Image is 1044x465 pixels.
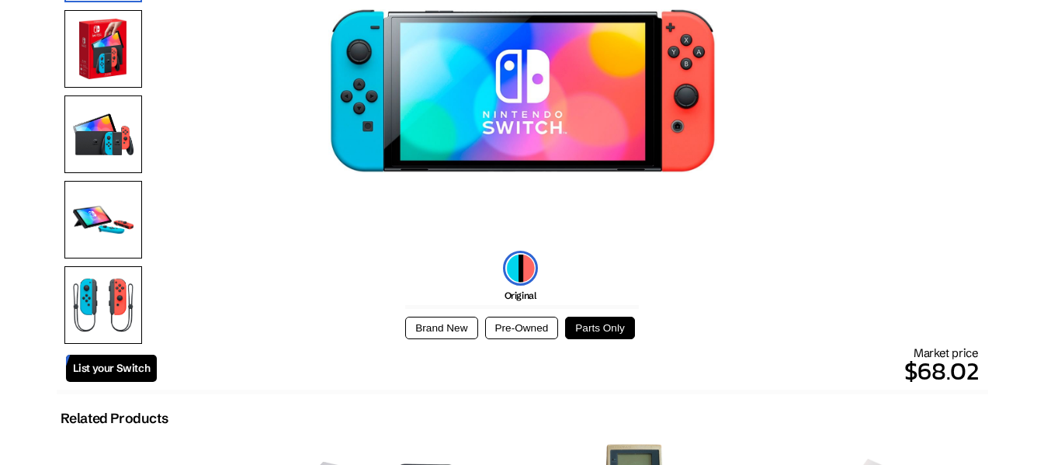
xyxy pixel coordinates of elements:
[505,290,536,301] span: Original
[565,317,634,339] button: Parts Only
[73,362,151,375] span: List your Switch
[61,410,168,427] h2: Related Products
[405,317,477,339] button: Brand New
[66,355,158,382] a: List your Switch
[64,181,142,259] img: Side
[64,95,142,173] img: All
[157,345,978,390] div: Market price
[64,266,142,344] img: Controllers
[157,352,978,390] p: $68.02
[64,10,142,88] img: Box
[503,251,538,286] img: original-icon
[485,317,559,339] button: Pre-Owned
